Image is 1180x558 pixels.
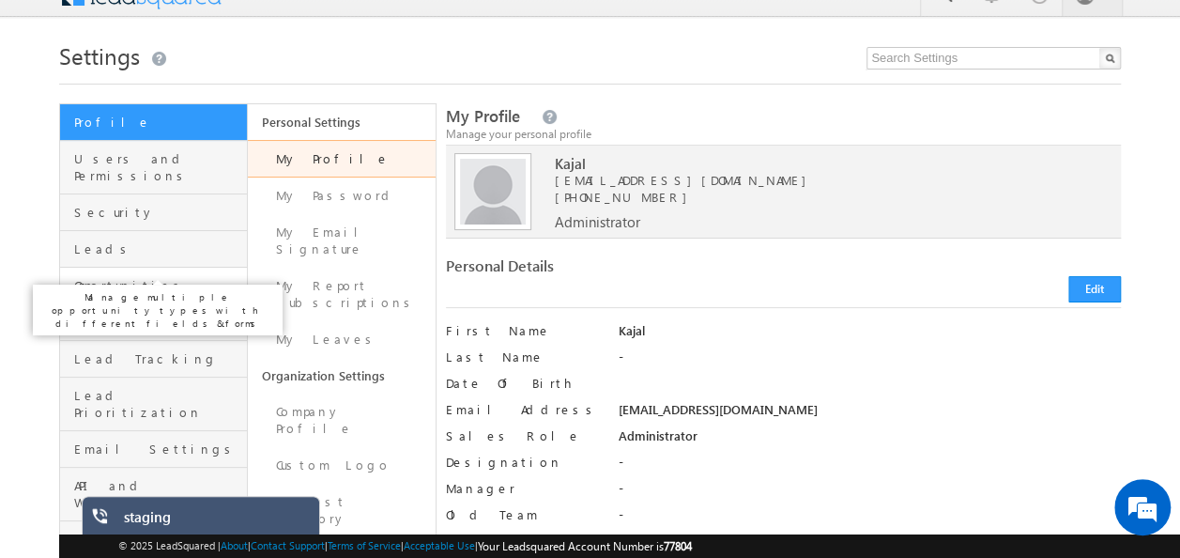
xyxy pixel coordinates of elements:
span: Users and Permissions [74,150,242,184]
span: Email Settings [74,441,242,457]
label: Email Address [446,401,602,418]
img: d_60004797649_company_0_60004797649 [32,99,79,123]
a: Users and Permissions [60,141,247,194]
label: Designation [446,454,602,471]
p: Manage multiple opportunity types with different fields & forms [40,290,275,330]
label: Last Name [446,349,602,365]
span: Your Leadsquared Account Number is [478,539,692,553]
a: My Profile [248,140,436,178]
span: 77804 [664,539,692,553]
a: Security [60,194,247,231]
a: Contact Support [251,539,325,551]
textarea: Type your message and hit 'Enter' [24,174,343,415]
a: Leads [60,231,247,268]
div: [EMAIL_ADDRESS][DOMAIN_NAME] [619,401,1121,427]
span: Security [74,204,242,221]
label: Old Team [446,506,602,523]
span: Opportunities [74,277,242,294]
label: Sales Role [446,427,602,444]
a: Organization Settings [248,358,436,394]
span: Administrator [555,213,640,230]
a: Lead Tracking [60,341,247,378]
div: - [619,480,1121,506]
div: Kajal [619,322,1121,349]
span: My Profile [446,105,520,127]
label: Manager [446,480,602,497]
span: [PHONE_NUMBER] [555,189,697,205]
div: - [619,506,1121,533]
a: Custom Logo [248,447,436,484]
div: staging [124,508,306,535]
div: - [619,349,1121,375]
span: © 2025 LeadSquared | | | | | [118,537,692,555]
a: Lead Prioritization [60,378,247,431]
a: Acceptable Use [404,539,475,551]
div: Minimize live chat window [308,9,353,54]
a: My Email Signature [248,214,436,268]
a: Request History [248,484,436,537]
label: Department [446,533,602,550]
div: Manage your personal profile [446,126,1122,143]
span: API and Webhooks [74,477,242,511]
a: Profile [60,104,247,141]
a: Terms of Service [328,539,401,551]
input: Search Settings [866,47,1121,70]
a: My Report Subscriptions [248,268,436,321]
div: Chat with us now [98,99,315,123]
span: [EMAIL_ADDRESS][DOMAIN_NAME] [555,172,1096,189]
span: Leads [74,240,242,257]
div: Personal Details [446,257,775,284]
a: About [221,539,248,551]
a: API and Webhooks [60,468,247,521]
span: Settings [59,40,140,70]
span: Lead Prioritization [74,387,242,421]
button: Edit [1068,276,1121,302]
span: Kajal [555,155,1096,172]
a: Opportunities [60,268,247,304]
span: Lead Tracking [74,350,242,367]
a: Company Profile [248,394,436,447]
div: - [619,454,1121,480]
a: My Password [248,178,436,214]
label: First Name [446,322,602,339]
div: Administrator [619,427,1121,454]
span: Profile [74,114,242,131]
a: Personal Settings [248,104,436,140]
a: Email Settings [60,431,247,468]
em: Start Chat [255,430,341,456]
label: Date Of Birth [446,375,602,392]
a: My Leaves [248,321,436,358]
